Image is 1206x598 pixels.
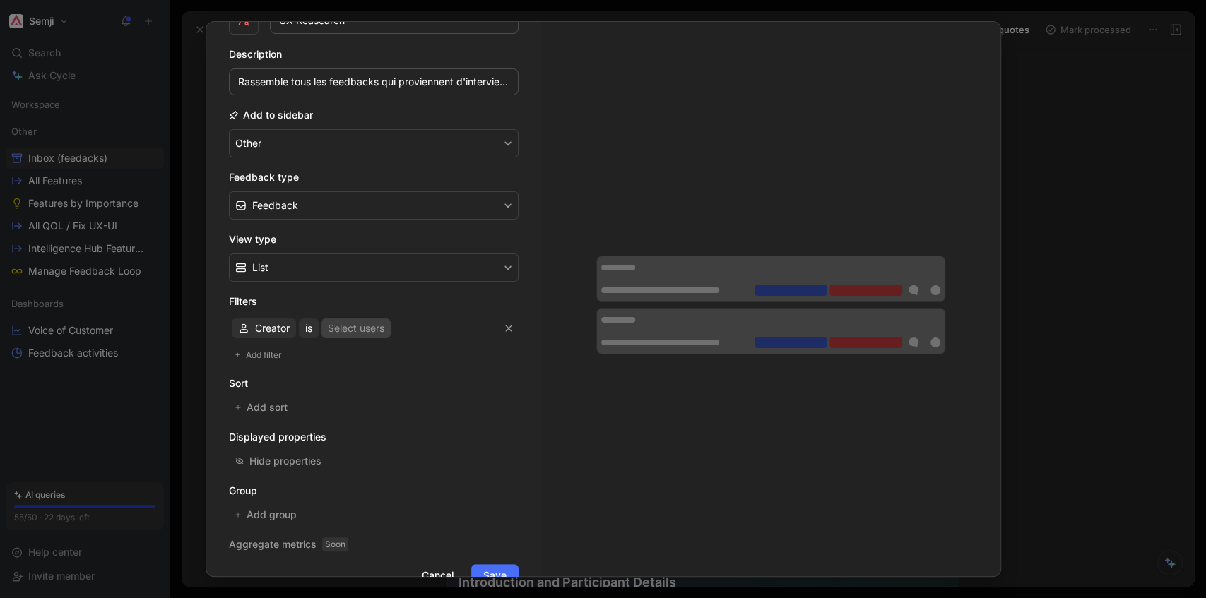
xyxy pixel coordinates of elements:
span: Add filter [246,348,283,362]
span: is [305,320,312,337]
input: Your view description [229,68,519,95]
span: Save [483,567,507,584]
button: is [299,318,319,338]
span: Add group [247,506,298,523]
span: Creator [255,320,290,337]
h2: Add to sidebar [229,107,313,124]
span: Cancel [422,567,454,584]
h2: Feedback type [229,169,519,186]
span: Feedback [252,197,298,214]
h2: View type [229,231,519,248]
h2: Aggregate metrics [229,536,519,553]
h2: Group [229,482,519,499]
h2: Displayed properties [229,429,519,445]
div: Select users [328,320,384,337]
button: List [229,253,519,282]
button: Cancel [410,564,466,587]
h2: Sort [229,375,519,392]
button: Save [471,564,519,587]
button: Add filter [229,347,290,364]
button: Add group [229,505,305,525]
button: Hide properties [229,451,328,471]
button: Other [229,129,519,157]
div: Hide properties [249,453,321,470]
button: Add sort [229,397,296,417]
h2: Description [229,46,519,63]
span: Add sort [247,399,289,416]
button: Creator [232,318,296,338]
button: Feedback [229,191,519,220]
button: Select users [321,318,391,338]
span: Soon [322,537,348,551]
h2: Filters [229,293,519,310]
